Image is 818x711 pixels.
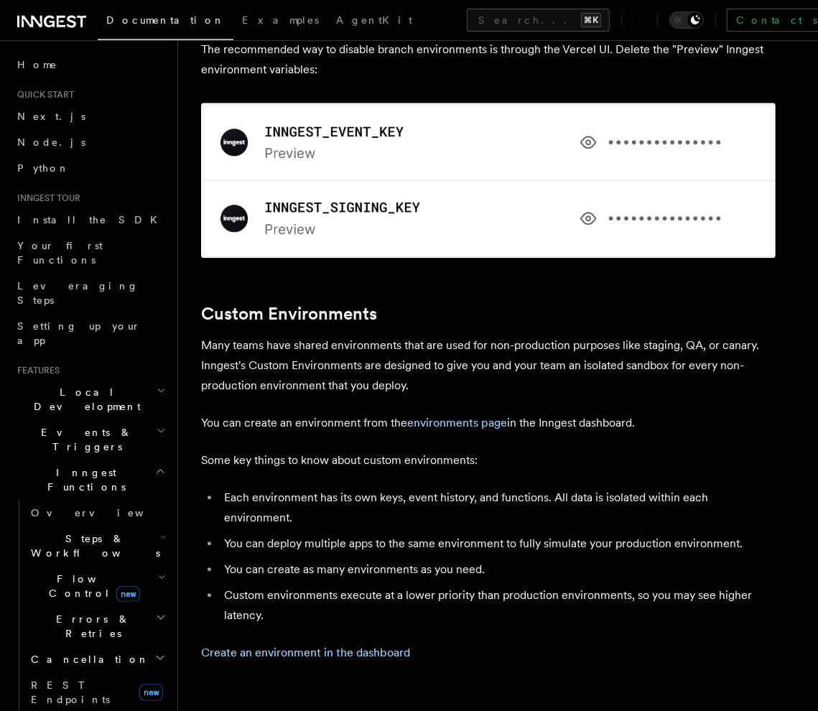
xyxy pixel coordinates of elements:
a: Leveraging Steps [11,273,169,313]
span: REST Endpoints [31,679,110,705]
a: AgentKit [327,4,421,39]
p: The recommended way to disable branch environments is through the Vercel UI. Delete the "Preview"... [201,39,776,258]
span: Your first Functions [17,240,103,266]
li: You can create as many environments as you need. [220,559,776,580]
a: Create an environment in the dashboard [201,646,410,659]
span: Inngest tour [11,192,80,204]
a: Install the SDK [11,207,169,233]
span: Install the SDK [17,214,166,226]
img: Vercel environment keys [201,103,776,258]
span: Home [17,57,57,72]
span: AgentKit [336,14,412,26]
a: Next.js [11,103,169,129]
button: Inngest Functions [11,460,169,500]
a: Examples [233,4,327,39]
span: Setting up your app [17,320,141,346]
li: Each environment has its own keys, event history, and functions. All data is isolated within each... [220,488,776,528]
p: Some key things to know about custom environments: [201,450,776,470]
button: Search...⌘K [467,9,610,32]
button: Cancellation [25,646,169,672]
button: Steps & Workflows [25,526,169,566]
span: Leveraging Steps [17,280,139,306]
span: Quick start [11,89,74,101]
a: Setting up your app [11,313,169,353]
span: Steps & Workflows [25,531,160,560]
a: Documentation [98,4,233,40]
span: Errors & Retries [25,612,156,641]
span: Documentation [106,14,225,26]
span: Next.js [17,111,85,122]
a: Node.js [11,129,169,155]
button: Local Development [11,379,169,419]
li: You can deploy multiple apps to the same environment to fully simulate your production environment. [220,534,776,554]
span: Inngest Functions [11,465,155,494]
span: Node.js [17,136,85,148]
button: Toggle dark mode [669,11,704,29]
p: You can create an environment from the in the Inngest dashboard. [201,413,776,433]
a: Home [11,52,169,78]
kbd: ⌘K [581,13,601,27]
span: Python [17,162,70,174]
a: Your first Functions [11,233,169,273]
p: Many teams have shared environments that are used for non-production purposes like staging, QA, o... [201,335,776,396]
button: Flow Controlnew [25,566,169,606]
span: new [139,684,163,701]
a: Python [11,155,169,181]
span: Flow Control [25,572,158,600]
li: Custom environments execute at a lower priority than production environments, so you may see high... [220,585,776,626]
span: new [116,586,140,602]
a: environments page [407,416,507,429]
a: Overview [25,500,169,526]
span: Local Development [11,385,157,414]
span: Cancellation [25,652,149,666]
span: Overview [31,507,179,519]
span: Examples [242,14,319,26]
button: Events & Triggers [11,419,169,460]
span: Events & Triggers [11,425,157,454]
a: Custom Environments [201,304,377,324]
span: Features [11,365,60,376]
button: Errors & Retries [25,606,169,646]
